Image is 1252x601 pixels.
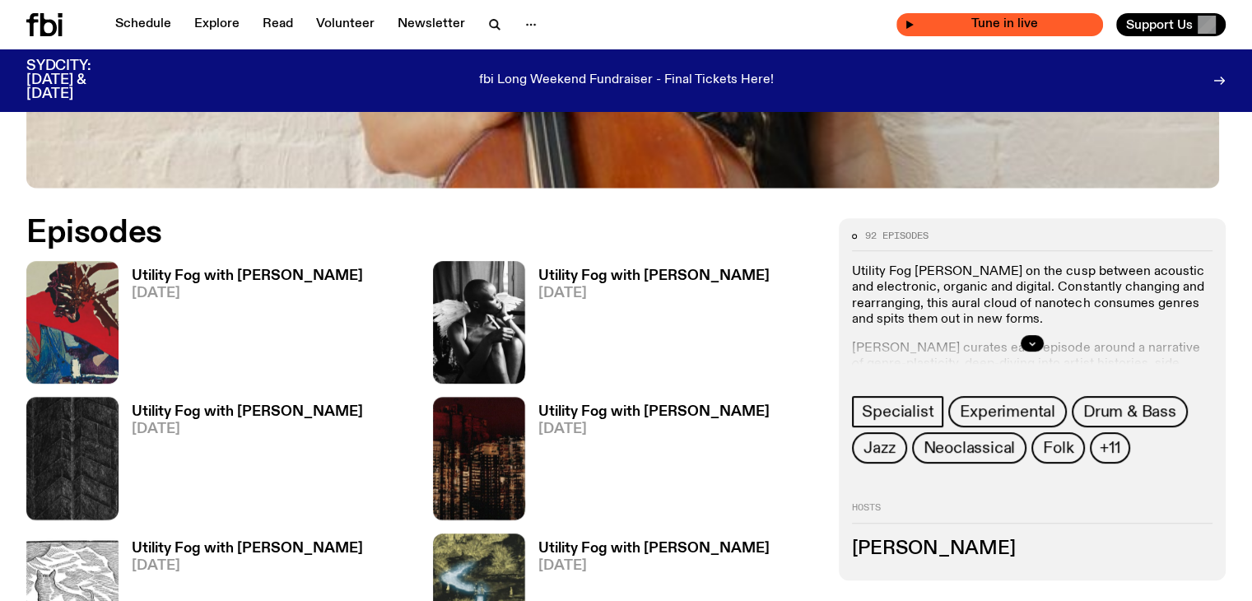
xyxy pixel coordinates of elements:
span: Tune in live [915,18,1095,30]
span: [DATE] [538,559,770,573]
a: Volunteer [306,13,384,36]
h2: Episodes [26,218,819,248]
h3: Utility Fog with [PERSON_NAME] [538,269,770,283]
span: [DATE] [538,287,770,300]
img: Cover to Mikoo's album It Floats [26,261,119,384]
span: [DATE] [538,422,770,436]
a: Utility Fog with [PERSON_NAME][DATE] [525,269,770,384]
button: Support Us [1116,13,1226,36]
a: Neoclassical [912,432,1027,464]
a: Specialist [852,396,943,427]
p: fbi Long Weekend Fundraiser - Final Tickets Here! [479,73,774,88]
a: Jazz [852,432,906,464]
span: Jazz [863,439,895,457]
a: Folk [1031,432,1085,464]
span: 92 episodes [865,231,929,240]
h3: Utility Fog with [PERSON_NAME] [132,405,363,419]
a: Explore [184,13,249,36]
a: Read [253,13,303,36]
a: Utility Fog with [PERSON_NAME][DATE] [525,405,770,519]
span: [DATE] [132,422,363,436]
span: Support Us [1126,17,1193,32]
span: Neoclassical [924,439,1016,457]
h3: Utility Fog with [PERSON_NAME] [538,405,770,419]
button: On Air[STREET_ADDRESS]Tune in live [896,13,1103,36]
h3: Utility Fog with [PERSON_NAME] [538,542,770,556]
span: Specialist [862,403,933,421]
h3: Utility Fog with [PERSON_NAME] [132,542,363,556]
button: +11 [1090,432,1129,464]
a: Newsletter [388,13,475,36]
span: [DATE] [132,287,363,300]
span: Drum & Bass [1083,403,1176,421]
a: Schedule [105,13,181,36]
a: Utility Fog with [PERSON_NAME][DATE] [119,405,363,519]
img: Cover of Ho99o9's album Tomorrow We Escape [433,261,525,384]
a: Drum & Bass [1072,396,1188,427]
h3: Utility Fog with [PERSON_NAME] [132,269,363,283]
span: +11 [1100,439,1119,457]
a: Utility Fog with [PERSON_NAME][DATE] [119,269,363,384]
span: Experimental [960,403,1055,421]
img: Cover of Giuseppe Ielasi's album "an insistence on material vol.2" [26,397,119,519]
h3: [PERSON_NAME] [852,540,1212,558]
p: Utility Fog [PERSON_NAME] on the cusp between acoustic and electronic, organic and digital. Const... [852,264,1212,328]
h3: SYDCITY: [DATE] & [DATE] [26,59,132,101]
h2: Hosts [852,503,1212,523]
span: Folk [1043,439,1073,457]
img: Cover to (SAFETY HAZARD) مخاطر السلامة by electroneya, MARTINA and TNSXORDS [433,397,525,519]
a: Experimental [948,396,1067,427]
span: [DATE] [132,559,363,573]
